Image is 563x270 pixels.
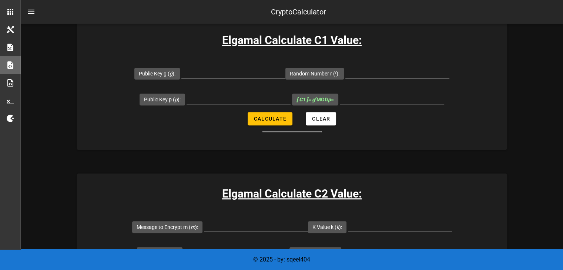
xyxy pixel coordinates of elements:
[248,112,292,125] button: Calculate
[271,6,326,17] div: CryptoCalculator
[335,70,336,75] sup: r
[253,256,310,263] span: © 2025 - by: sqeel404
[296,97,334,102] span: MOD =
[254,116,286,122] span: Calculate
[77,185,507,202] h3: Elgamal Calculate C2 Value:
[328,97,331,102] i: p
[336,224,339,230] i: k
[191,224,195,230] i: m
[144,96,181,103] label: Public Key p ( ):
[22,3,40,21] button: nav-menu-toggle
[139,70,175,77] label: Public Key g ( ):
[170,71,172,77] i: g
[175,97,178,102] i: p
[296,97,316,102] i: = g
[290,70,339,77] label: Random Number r ( ):
[296,97,308,102] b: [ C1 ]
[312,116,330,122] span: Clear
[312,223,342,231] label: K Value k ( ):
[77,32,507,48] h3: Elgamal Calculate C1 Value:
[315,96,316,101] sup: r
[137,223,198,231] label: Message to Encrypt m ( ):
[306,112,336,125] button: Clear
